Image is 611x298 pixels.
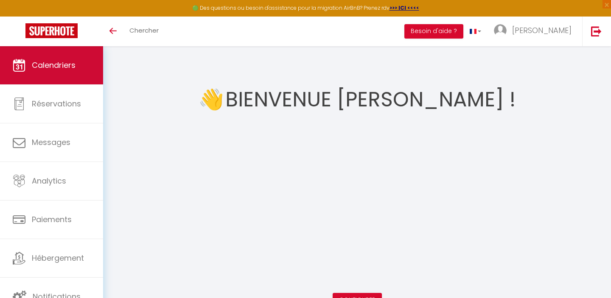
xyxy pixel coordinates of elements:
[404,24,463,39] button: Besoin d'aide ?
[32,60,76,70] span: Calendriers
[390,4,419,11] a: >>> ICI <<<<
[32,214,72,225] span: Paiements
[225,74,516,125] h1: Bienvenue [PERSON_NAME] !
[25,23,78,38] img: Super Booking
[32,137,70,148] span: Messages
[32,175,66,186] span: Analytics
[512,25,572,36] span: [PERSON_NAME]
[488,17,582,46] a: ... [PERSON_NAME]
[591,26,602,36] img: logout
[32,98,81,109] span: Réservations
[221,125,493,278] iframe: welcome-outil.mov
[199,84,224,115] span: 👋
[494,24,507,37] img: ...
[123,17,165,46] a: Chercher
[32,253,84,263] span: Hébergement
[129,26,159,35] span: Chercher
